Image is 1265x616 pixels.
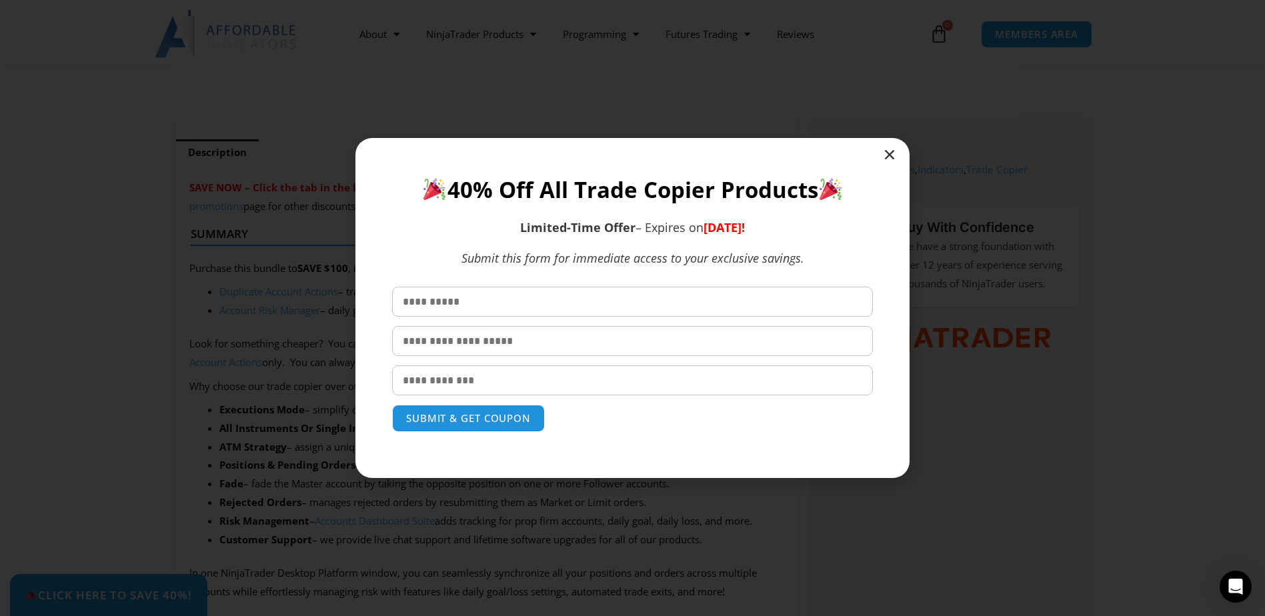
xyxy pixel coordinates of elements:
img: 🎉 [423,178,445,200]
div: Open Intercom Messenger [1220,571,1252,603]
span: [DATE]! [704,219,745,235]
a: Close [883,148,896,161]
img: 🎉 [820,178,842,200]
em: Submit this form for immediate access to your exclusive savings. [461,250,804,266]
h1: 40% Off All Trade Copier Products [392,175,873,205]
button: SUBMIT & GET COUPON [392,405,545,432]
strong: Limited-Time Offer [520,219,636,235]
p: – Expires on [392,219,873,237]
